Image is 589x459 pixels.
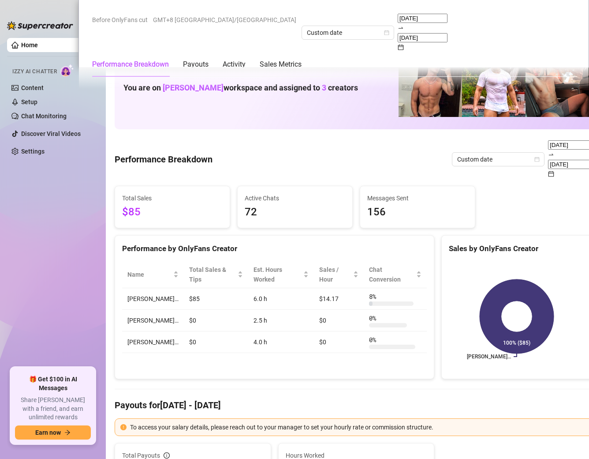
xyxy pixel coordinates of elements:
h1: You are on workspace and assigned to creators [123,83,358,93]
span: 8 % [369,292,383,301]
td: $0 [184,331,248,353]
span: info-circle [164,452,170,459]
div: Performance Breakdown [92,59,169,70]
a: Content [21,84,44,91]
td: [PERSON_NAME]… [122,310,184,331]
td: 6.0 h [248,288,313,310]
span: arrow-right [64,429,71,436]
span: 3 [322,83,326,92]
td: $0 [184,310,248,331]
td: 2.5 h [248,310,313,331]
a: Settings [21,148,45,155]
span: 0 % [369,313,383,323]
input: End date [398,33,447,42]
span: Izzy AI Chatter [12,68,57,76]
span: calendar [398,44,404,50]
td: [PERSON_NAME]… [122,331,184,353]
div: Sales Metrics [260,59,302,70]
a: Chat Monitoring [21,113,67,120]
a: Setup [21,98,37,105]
div: Payouts [183,59,209,70]
span: 72 [245,204,345,221]
img: logo-BBDzfeDw.svg [7,21,73,30]
span: Active Chats [245,193,345,203]
span: Sales / Hour [319,265,351,284]
div: Est. Hours Worked [253,265,301,284]
span: Total Sales [122,193,223,203]
th: Name [122,261,184,288]
span: Total Sales & Tips [189,265,236,284]
span: calendar [548,171,554,177]
img: AI Chatter [60,64,74,77]
a: Home [21,41,38,49]
span: calendar [384,30,389,35]
td: $14.17 [314,288,364,310]
input: Start date [398,14,447,23]
span: 0 % [369,335,383,345]
span: $85 [122,204,223,221]
td: $0 [314,331,364,353]
span: swap-right [548,151,554,158]
td: $85 [184,288,248,310]
h4: Performance Breakdown [115,153,212,166]
img: Zach [399,53,462,117]
span: Custom date [457,153,539,166]
span: 🎁 Get $100 in AI Messages [15,375,91,392]
span: Earn now [35,429,61,436]
img: Osvaldo [526,53,589,117]
span: GMT+8 [GEOGRAPHIC_DATA]/[GEOGRAPHIC_DATA] [153,13,296,26]
button: Earn nowarrow-right [15,425,91,440]
span: Chat Conversion [369,265,414,284]
span: exclamation-circle [120,424,127,430]
span: 156 [367,204,468,221]
span: Messages Sent [367,193,468,203]
th: Sales / Hour [314,261,364,288]
div: Activity [223,59,246,70]
img: Hector [462,53,526,117]
td: [PERSON_NAME]… [122,288,184,310]
span: [PERSON_NAME] [163,83,224,92]
td: $0 [314,310,364,331]
a: Discover Viral Videos [21,130,81,137]
td: 4.0 h [248,331,313,353]
span: Before OnlyFans cut [92,13,148,26]
span: to [398,24,404,31]
text: [PERSON_NAME]… [467,354,511,360]
div: Performance by OnlyFans Creator [122,243,427,255]
span: Custom date [307,26,389,39]
span: calendar [534,157,540,162]
span: Share [PERSON_NAME] with a friend, and earn unlimited rewards [15,396,91,422]
span: swap-right [398,25,404,31]
span: to [548,151,554,158]
th: Total Sales & Tips [184,261,248,288]
th: Chat Conversion [364,261,427,288]
span: Name [127,270,171,279]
